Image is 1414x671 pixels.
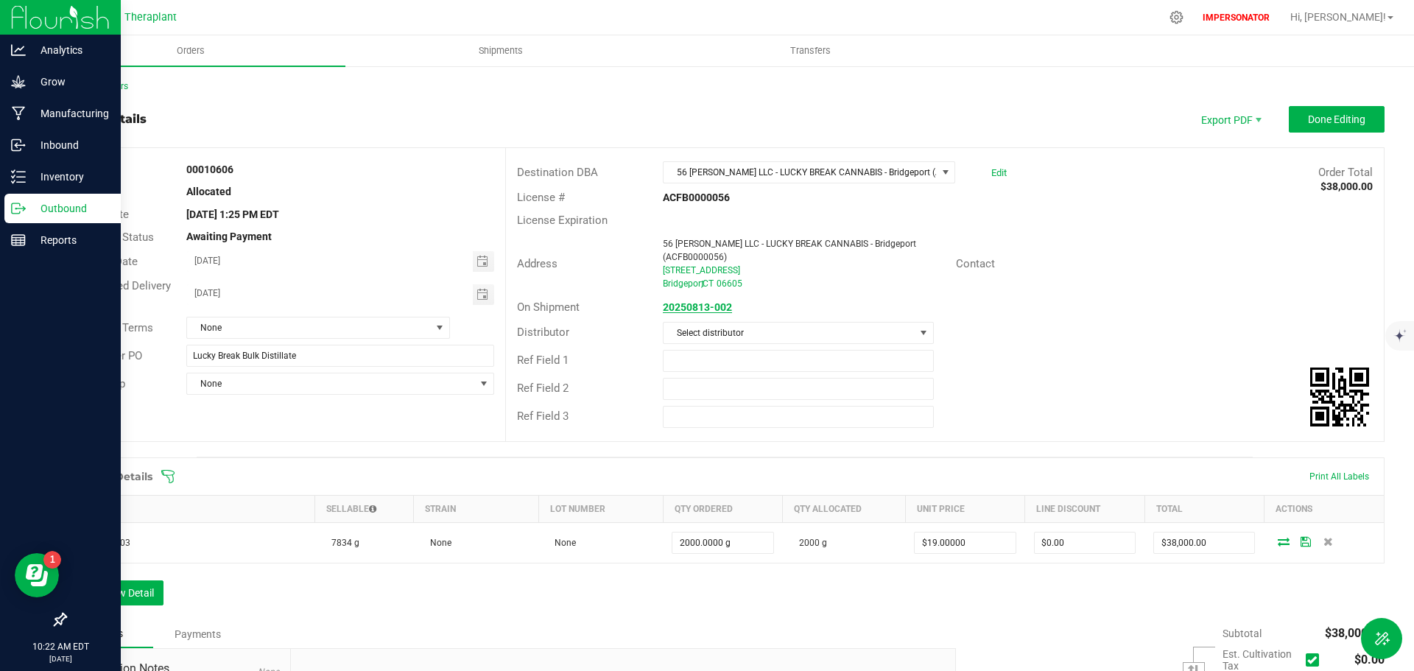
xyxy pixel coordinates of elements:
span: Hi, [PERSON_NAME]! [1290,11,1386,23]
span: Delete Order Detail [1317,537,1339,546]
span: None [187,373,474,394]
input: 0 [915,533,1015,553]
span: Select distributor [664,323,914,343]
span: Orders [157,44,225,57]
p: Outbound [26,200,114,217]
span: 2000 g [792,538,827,548]
th: Qty Allocated [783,495,905,522]
inline-svg: Reports [11,233,26,247]
inline-svg: Inbound [11,138,26,152]
p: IMPERSONATOR [1197,11,1276,24]
a: Transfers [655,35,965,66]
th: Actions [1264,495,1384,522]
span: 7834 g [324,538,359,548]
span: Requested Delivery Date [77,279,171,309]
strong: Awaiting Payment [186,231,272,242]
span: Address [517,257,557,270]
p: [DATE] [7,653,114,664]
th: Item [66,495,315,522]
span: None [423,538,451,548]
span: Toggle calendar [473,284,494,305]
p: Manufacturing [26,105,114,122]
p: Analytics [26,41,114,59]
span: $38,000.00 [1325,626,1385,640]
th: Unit Price [905,495,1024,522]
a: Orders [35,35,345,66]
th: Line Discount [1025,495,1144,522]
span: Ref Field 2 [517,382,569,395]
span: Distributor [517,326,569,339]
span: Order Total [1318,166,1373,179]
span: Ref Field 1 [517,354,569,367]
span: [STREET_ADDRESS] [663,265,740,275]
p: Inventory [26,168,114,186]
span: License Expiration [517,214,608,227]
span: Destination DBA [517,166,598,179]
strong: ACFB0000056 [663,192,730,203]
span: Save Order Detail [1295,537,1317,546]
iframe: Resource center [15,553,59,597]
th: Qty Ordered [663,495,782,522]
qrcode: 00010606 [1310,368,1369,426]
span: Transfers [770,44,851,57]
li: Export PDF [1186,106,1274,133]
span: Shipments [459,44,543,57]
span: , [701,278,703,289]
span: Calculate cultivation tax [1306,650,1326,670]
span: None [547,538,576,548]
inline-svg: Analytics [11,43,26,57]
input: 0 [672,533,773,553]
span: Ref Field 3 [517,410,569,423]
span: 56 [PERSON_NAME] LLC - LUCKY BREAK CANNABIS - Bridgeport (ACFB0000056) [663,239,916,262]
th: Total [1144,495,1264,522]
span: Theraplant [124,11,177,24]
span: $0.00 [1354,653,1385,667]
inline-svg: Outbound [11,201,26,216]
inline-svg: Grow [11,74,26,89]
span: Done Editing [1308,113,1365,125]
span: Contact [956,257,995,270]
input: 0 [1035,533,1135,553]
th: Lot Number [538,495,663,522]
span: None [187,317,431,338]
span: On Shipment [517,301,580,314]
span: 06605 [717,278,742,289]
button: Toggle Menu [1361,618,1402,659]
p: 10:22 AM EDT [7,640,114,653]
p: Grow [26,73,114,91]
span: Bridgeport [663,278,704,289]
a: 20250813-002 [663,301,732,313]
iframe: Resource center unread badge [43,551,61,569]
p: Reports [26,231,114,249]
th: Strain [414,495,538,522]
p: Inbound [26,136,114,154]
strong: Allocated [186,186,231,197]
inline-svg: Manufacturing [11,106,26,121]
span: License # [517,191,565,204]
span: Toggle calendar [473,251,494,272]
img: Scan me! [1310,368,1369,426]
inline-svg: Inventory [11,169,26,184]
input: 0 [1154,533,1254,553]
a: Shipments [345,35,655,66]
a: Edit [991,167,1007,178]
span: CT [703,278,714,289]
div: Manage settings [1167,10,1186,24]
strong: [DATE] 1:25 PM EDT [186,208,279,220]
strong: $38,000.00 [1320,180,1373,192]
div: Payments [153,621,242,647]
th: Sellable [315,495,414,522]
span: 56 [PERSON_NAME] LLC - LUCKY BREAK CANNABIS - Bridgeport (ACFB0000056) [664,162,936,183]
span: Subtotal [1223,628,1262,639]
button: Done Editing [1289,106,1385,133]
strong: 00010606 [186,164,233,175]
